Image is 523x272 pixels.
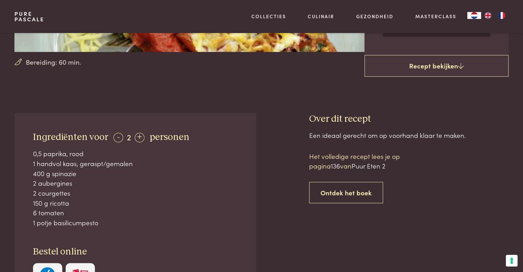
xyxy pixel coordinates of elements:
aside: Language selected: Nederlands [467,12,509,19]
a: FR [495,12,509,19]
a: EN [481,12,495,19]
div: 2 courgettes [33,188,238,198]
div: - [113,133,123,142]
div: 1 potje basilicumpesto [33,218,238,228]
div: + [135,133,144,142]
span: 2 [127,131,131,142]
span: Ingrediënten voor [33,132,108,142]
div: 150 g ricotta [33,198,238,208]
div: Language [467,12,481,19]
a: Culinair [308,13,334,20]
div: 400 g spinazie [33,168,238,178]
a: NL [467,12,481,19]
span: Bereiding: 60 min. [26,57,81,67]
span: 136 [331,161,340,170]
a: Gezondheid [356,13,393,20]
ul: Language list [481,12,509,19]
div: 1 handvol kaas, geraspt/gemalen [33,159,238,168]
h3: Bestel online [33,246,238,258]
a: PurePascale [14,11,44,22]
span: Puur Eten 2 [351,161,385,170]
div: 6 tomaten [33,208,238,218]
span: personen [150,132,189,142]
div: 0,5 paprika, rood [33,149,238,159]
div: Een ideaal gerecht om op voorhand klaar te maken. [309,130,509,140]
a: Ontdek het boek [309,182,383,204]
button: Uw voorkeuren voor toestemming voor trackingtechnologieën [506,255,517,266]
a: Collecties [251,13,286,20]
div: 2 aubergines [33,178,238,188]
a: Masterclass [415,13,456,20]
h3: Over dit recept [309,113,509,125]
a: Recept bekijken [364,55,509,77]
p: Het volledige recept lees je op pagina van [309,151,426,171]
